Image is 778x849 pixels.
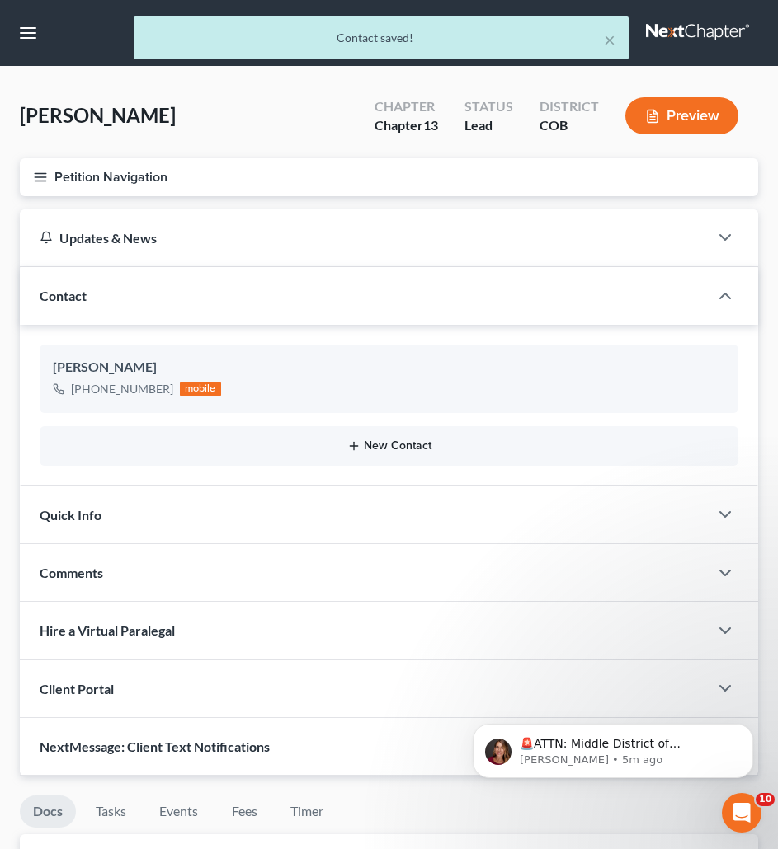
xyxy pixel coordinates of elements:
[20,158,758,196] button: Petition Navigation
[540,116,599,135] div: COB
[625,97,738,134] button: Preview
[53,439,725,453] button: New Contact
[218,795,271,828] a: Fees
[604,30,615,49] button: ×
[375,97,438,116] div: Chapter
[40,622,175,638] span: Hire a Virtual Paralegal
[53,358,725,378] div: [PERSON_NAME]
[40,507,101,523] span: Quick Info
[756,793,775,806] span: 10
[83,795,139,828] a: Tasks
[180,382,221,396] div: mobile
[722,793,761,833] iframe: Intercom live chat
[20,795,76,828] a: Docs
[40,288,87,303] span: Contact
[375,116,438,135] div: Chapter
[71,381,173,397] div: [PHONE_NUMBER]
[147,30,615,46] div: Contact saved!
[40,681,114,697] span: Client Portal
[146,795,211,828] a: Events
[40,739,270,754] span: NextMessage: Client Text Notifications
[464,97,513,116] div: Status
[40,565,103,580] span: Comments
[40,229,689,246] div: Updates & News
[464,116,513,135] div: Lead
[423,117,438,133] span: 13
[277,795,337,828] a: Timer
[540,97,599,116] div: District
[20,103,176,127] span: [PERSON_NAME]
[448,689,778,804] iframe: Intercom notifications message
